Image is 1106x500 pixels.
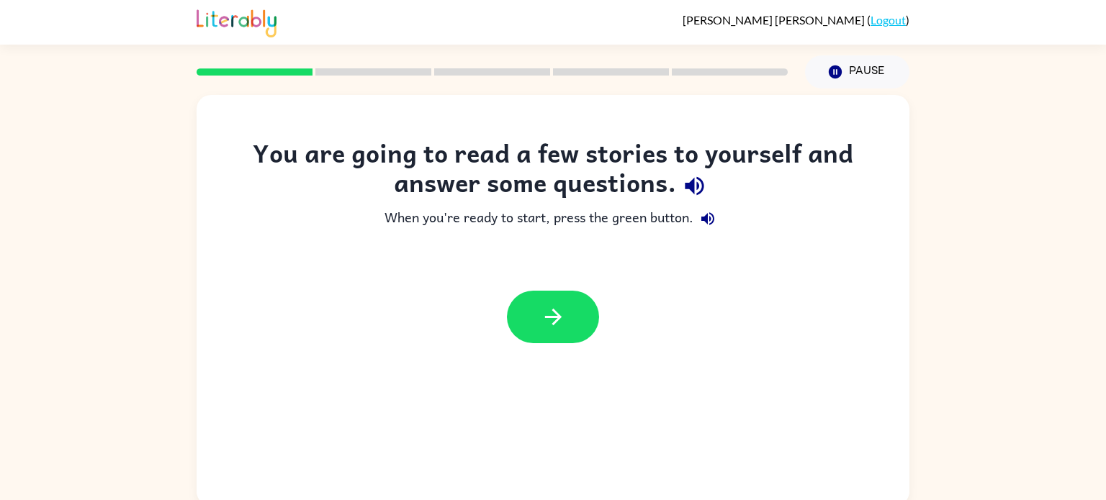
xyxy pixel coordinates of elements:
[225,204,881,233] div: When you're ready to start, press the green button.
[871,13,906,27] a: Logout
[683,13,867,27] span: [PERSON_NAME] [PERSON_NAME]
[225,138,881,204] div: You are going to read a few stories to yourself and answer some questions.
[683,13,909,27] div: ( )
[197,6,276,37] img: Literably
[805,55,909,88] button: Pause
